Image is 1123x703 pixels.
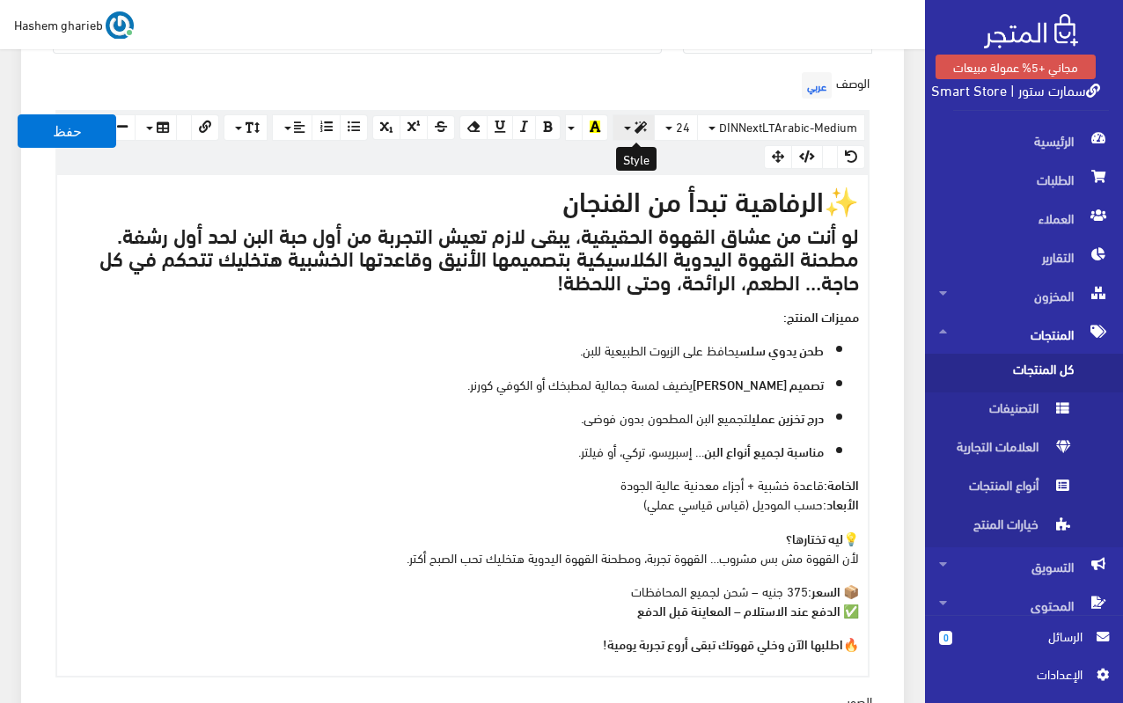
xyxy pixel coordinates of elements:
span: Hashem gharieb [14,13,103,35]
p: قاعدة خشبية + أجزاء معدنية عالية الجودة حسب الموديل (قياس قياسي عملي) [66,474,859,513]
span: العملاء [939,199,1109,238]
a: ... Hashem gharieb [14,11,134,39]
p: … إسبريسو، تركي، أو فيلتر. [66,441,824,460]
span: خيارات المنتج [939,509,1073,547]
strong: الرفاهية تبدأ من الفنجان [562,178,824,220]
span: اﻹعدادات [953,664,1082,684]
a: كل المنتجات [925,354,1123,392]
a: خيارات المنتج [925,509,1123,547]
button: DINNextLTArabic-Medium [697,114,865,141]
span: الطلبات [939,160,1109,199]
a: 0 الرسائل [939,626,1109,664]
h2: ✨ [66,184,859,215]
strong: ✅ الدفع عند الاستلام – المعاينة قبل الدفع [637,600,859,619]
span: التسويق [939,547,1109,586]
label: الوصف [797,68,870,103]
a: المحتوى [925,586,1123,625]
span: المخزون [939,276,1109,315]
span: عربي [802,72,832,99]
span: المحتوى [939,586,1109,625]
strong: 📦 السعر: [808,581,859,600]
strong: مناسبة لجميع أنواع البن [704,441,824,460]
button: حفظ [18,114,116,148]
span: 24 [676,115,690,137]
strong: طحن يدوي سلس [739,340,824,359]
p: يحافظ على الزيوت الطبيعية للبن. [66,340,824,359]
a: الطلبات [925,160,1123,199]
span: التصنيفات [939,392,1073,431]
p: 375 جنيه – شحن لجميع المحافظات [66,581,859,619]
span: التقارير [939,238,1109,276]
span: كل المنتجات [939,354,1073,392]
p: لتجميع البن المطحون بدون فوضى. [66,407,824,427]
p: 🔥 [66,633,859,653]
a: مجاني +5% عمولة مبيعات [936,55,1096,79]
span: 0 [939,631,952,645]
div: Style [616,147,657,171]
a: المنتجات [925,315,1123,354]
strong: اطلبها الآن وخلي قهوتك تبقى أروع تجربة يومية! [603,633,843,653]
iframe: Drift Widget Chat Controller [21,582,88,649]
a: العلامات التجارية [925,431,1123,470]
a: اﻹعدادات [939,664,1109,692]
a: سمارت ستور | Smart Store [931,77,1100,102]
strong: مميزات المنتج: [783,306,859,326]
h4: لو أنت من عشاق القهوة الحقيقية، يبقى لازم تعيش التجربة من أول حبة البن لحد أول رشفة. مطحنة القهوة... [66,223,859,292]
a: أنواع المنتجات [925,470,1123,509]
a: العملاء [925,199,1123,238]
strong: ليه تختارها؟ [786,528,843,547]
span: أنواع المنتجات [939,470,1073,509]
button: 24 [654,114,698,141]
strong: الأبعاد: [823,494,859,513]
a: المخزون [925,276,1123,315]
strong: تصميم [PERSON_NAME] [693,374,824,393]
span: الرئيسية [939,121,1109,160]
span: المنتجات [939,315,1109,354]
span: DINNextLTArabic-Medium [719,115,857,137]
p: يضيف لمسة جمالية لمطبخك أو الكوفي كورنر. [66,374,824,393]
img: . [984,14,1078,48]
span: الرسائل [966,626,1083,646]
strong: درج تخزين عملي [752,407,824,427]
strong: الخامة: [824,474,859,494]
a: الرئيسية [925,121,1123,160]
a: التصنيفات [925,392,1123,431]
img: ... [106,11,134,40]
span: العلامات التجارية [939,431,1073,470]
p: 💡 لأن القهوة مش بس مشروب… القهوة تجربة، ومطحنة القهوة اليدوية هتخليك تحب الصبح أكتر. [66,528,859,567]
a: التقارير [925,238,1123,276]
